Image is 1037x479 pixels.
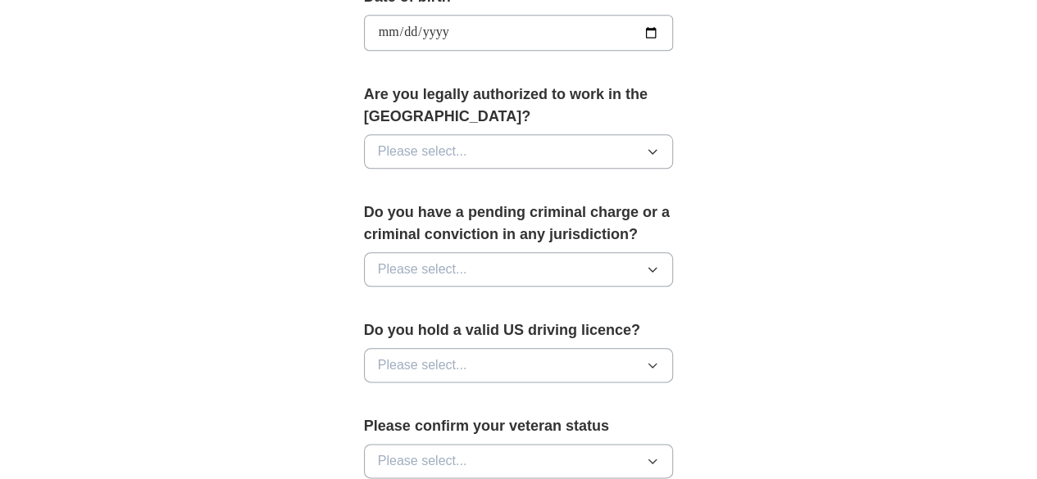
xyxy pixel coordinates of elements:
[364,415,674,437] label: Please confirm your veteran status
[378,260,467,279] span: Please select...
[364,252,674,287] button: Please select...
[378,355,467,375] span: Please select...
[378,451,467,471] span: Please select...
[364,134,674,169] button: Please select...
[364,444,674,478] button: Please select...
[364,84,674,128] label: Are you legally authorized to work in the [GEOGRAPHIC_DATA]?
[364,319,674,341] label: Do you hold a valid US driving licence?
[364,201,674,246] label: Do you have a pending criminal charge or a criminal conviction in any jurisdiction?
[364,348,674,382] button: Please select...
[378,142,467,161] span: Please select...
